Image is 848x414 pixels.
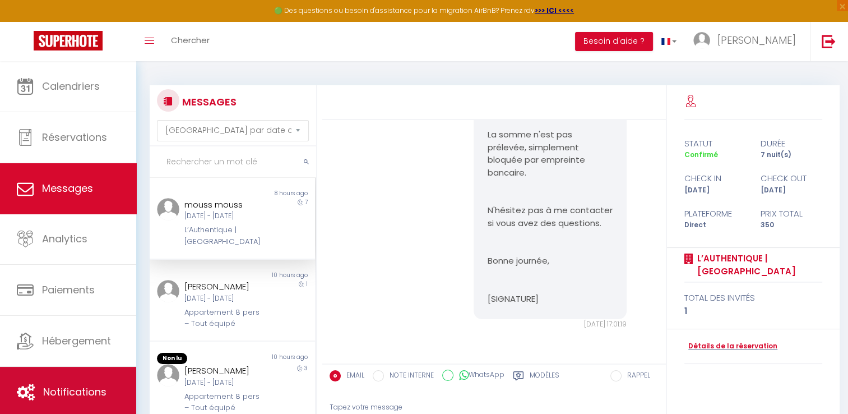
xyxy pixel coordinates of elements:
[179,89,237,114] h3: MESSAGES
[184,198,266,211] div: mouss mouss
[184,211,266,222] div: [DATE] - [DATE]
[184,224,266,247] div: L’Authentique | [GEOGRAPHIC_DATA]
[822,34,836,48] img: logout
[677,220,753,231] div: Direct
[684,305,822,318] div: 1
[677,207,753,220] div: Plateforme
[306,280,308,288] span: 1
[453,370,504,382] label: WhatsApp
[43,385,106,399] span: Notifications
[677,137,753,150] div: statut
[184,378,266,388] div: [DATE] - [DATE]
[232,189,314,198] div: 8 hours ago
[753,220,830,231] div: 350
[157,353,187,364] span: Non lu
[684,341,777,352] a: Détails de la réservation
[304,364,308,372] span: 3
[42,283,95,297] span: Paiements
[474,319,627,330] div: [DATE] 17:01:19
[232,353,314,364] div: 10 hours ago
[693,32,710,49] img: ...
[42,232,87,246] span: Analytics
[184,364,266,378] div: [PERSON_NAME]
[488,255,613,268] p: Bonne journée,
[685,22,810,61] a: ... [PERSON_NAME]
[163,22,218,61] a: Chercher
[384,370,434,383] label: NOTE INTERNE
[753,207,830,220] div: Prix total
[341,370,364,383] label: EMAIL
[42,79,100,93] span: Calendriers
[42,181,93,195] span: Messages
[305,198,308,206] span: 7
[693,252,822,278] a: L’Authentique | [GEOGRAPHIC_DATA]
[157,280,179,302] img: ...
[34,31,103,50] img: Super Booking
[488,293,613,306] p: [SIGNATURE]
[753,185,830,196] div: [DATE]
[157,198,179,220] img: ...
[184,307,266,330] div: Appartement 8 pers – Tout équipé
[684,150,718,159] span: Confirmé
[717,33,796,47] span: [PERSON_NAME]
[753,137,830,150] div: durée
[157,364,179,387] img: ...
[530,370,559,384] label: Modèles
[184,280,266,293] div: [PERSON_NAME]
[150,146,316,178] input: Rechercher un mot clé
[535,6,574,15] a: >>> ICI <<<<
[753,150,830,160] div: 7 nuit(s)
[677,185,753,196] div: [DATE]
[184,391,266,414] div: Appartement 8 pers – Tout équipé
[42,130,107,144] span: Réservations
[575,32,653,51] button: Besoin d'aide ?
[171,34,210,46] span: Chercher
[42,334,111,348] span: Hébergement
[184,293,266,304] div: [DATE] - [DATE]
[232,271,314,280] div: 10 hours ago
[488,204,613,229] p: N'hésitez pas à me contacter si vous avez des questions.
[684,291,822,305] div: total des invités
[622,370,650,383] label: RAPPEL
[488,128,613,179] p: La somme n'est pas prélevée, simplement bloquée par empreinte bancaire.
[677,172,753,185] div: check in
[753,172,830,185] div: check out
